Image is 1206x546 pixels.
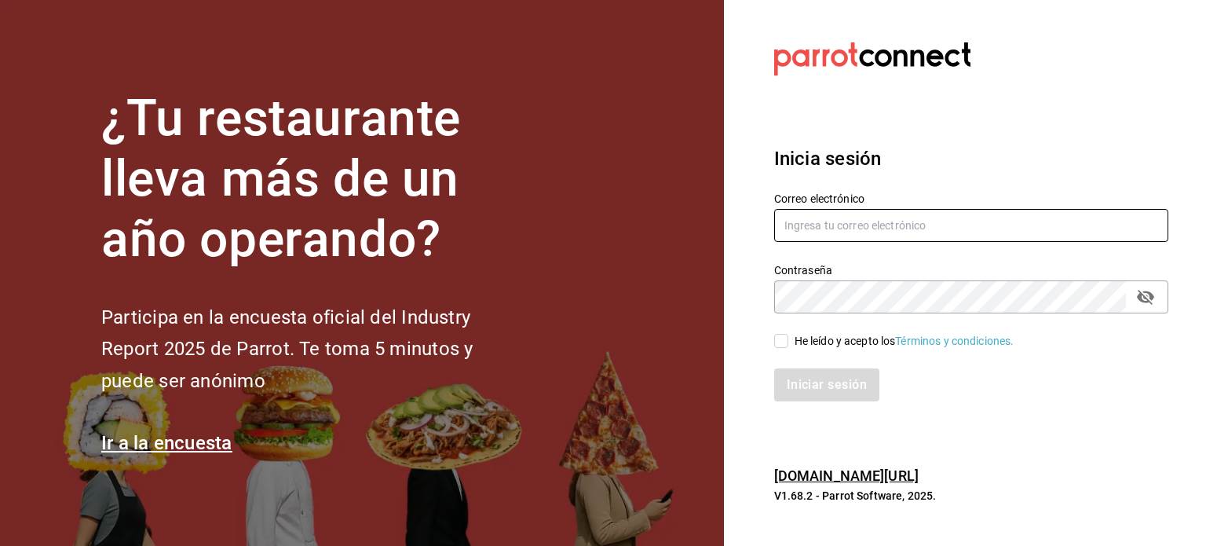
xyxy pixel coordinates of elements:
label: Correo electrónico [774,193,1168,204]
h2: Participa en la encuesta oficial del Industry Report 2025 de Parrot. Te toma 5 minutos y puede se... [101,302,525,398]
p: V1.68.2 - Parrot Software, 2025. [774,488,1168,504]
button: passwordField [1132,284,1159,310]
label: Contraseña [774,265,1168,276]
div: He leído y acepto los [795,333,1014,350]
a: [DOMAIN_NAME][URL] [774,467,919,484]
a: Términos y condiciones. [895,335,1014,347]
h1: ¿Tu restaurante lleva más de un año operando? [101,89,525,269]
a: Ir a la encuesta [101,432,232,454]
h3: Inicia sesión [774,145,1168,173]
input: Ingresa tu correo electrónico [774,209,1168,242]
